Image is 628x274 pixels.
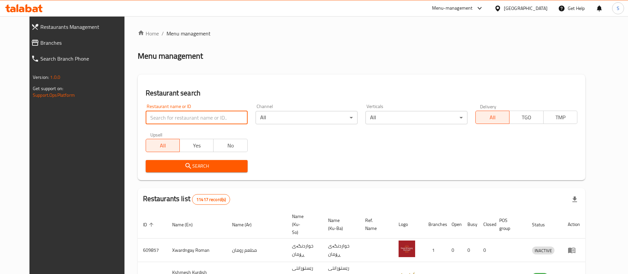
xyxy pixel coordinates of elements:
[567,192,583,207] div: Export file
[179,139,214,152] button: Yes
[33,84,63,93] span: Get support on:
[138,239,167,262] td: 609857
[26,51,134,67] a: Search Branch Phone
[33,91,75,99] a: Support.OpsPlatform
[393,210,423,239] th: Logo
[40,55,129,63] span: Search Branch Phone
[232,221,260,229] span: Name (Ar)
[227,239,287,262] td: مطعم رومان
[432,4,473,12] div: Menu-management
[146,160,248,172] button: Search
[146,139,180,152] button: All
[150,132,163,137] label: Upsell
[446,239,462,262] td: 0
[532,221,554,229] span: Status
[617,5,619,12] span: S
[546,113,575,122] span: TMP
[504,5,548,12] div: [GEOGRAPHIC_DATA]
[423,210,446,239] th: Branches
[478,113,507,122] span: All
[509,111,543,124] button: TGO
[33,73,49,82] span: Version:
[475,111,509,124] button: All
[192,196,230,203] span: 11417 record(s)
[213,139,247,152] button: No
[138,29,585,37] nav: breadcrumb
[287,239,323,262] td: خواردنگەی ڕۆمان
[172,221,201,229] span: Name (En)
[216,141,245,150] span: No
[143,221,156,229] span: ID
[40,23,129,31] span: Restaurants Management
[462,210,478,239] th: Busy
[446,210,462,239] th: Open
[256,111,358,124] div: All
[532,247,555,254] div: INACTIVE
[365,216,385,232] span: Ref. Name
[499,216,519,232] span: POS group
[568,246,580,254] div: Menu
[478,210,494,239] th: Closed
[50,73,60,82] span: 1.0.0
[478,239,494,262] td: 0
[151,162,242,170] span: Search
[532,247,555,254] span: INACTIVE
[562,210,585,239] th: Action
[399,241,415,257] img: Xwardngay Roman
[167,29,211,37] span: Menu management
[26,35,134,51] a: Branches
[292,212,315,236] span: Name (Ku-So)
[162,29,164,37] li: /
[143,194,230,205] h2: Restaurants list
[480,104,497,109] label: Delivery
[40,39,129,47] span: Branches
[323,239,360,262] td: خواردنگەی ڕۆمان
[192,194,230,205] div: Total records count
[149,141,177,150] span: All
[26,19,134,35] a: Restaurants Management
[146,111,248,124] input: Search for restaurant name or ID..
[462,239,478,262] td: 0
[543,111,577,124] button: TMP
[328,216,352,232] span: Name (Ku-Ba)
[423,239,446,262] td: 1
[138,51,203,61] h2: Menu management
[182,141,211,150] span: Yes
[146,88,577,98] h2: Restaurant search
[512,113,541,122] span: TGO
[167,239,227,262] td: Xwardngay Roman
[365,111,467,124] div: All
[138,29,159,37] a: Home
